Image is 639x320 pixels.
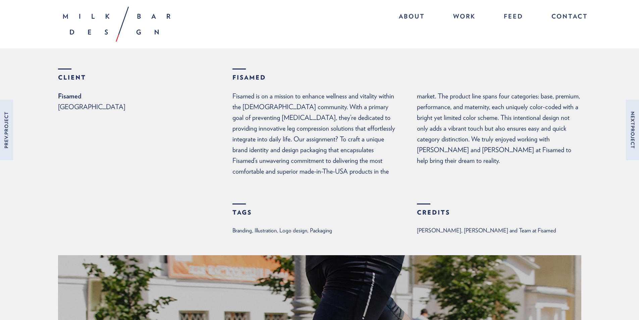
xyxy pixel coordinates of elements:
em: Project [4,111,9,135]
h3: Tags [232,210,397,216]
a: Work [446,10,482,25]
h3: Credits [417,210,581,216]
em: Project [630,125,635,148]
p: Fisamed is on a mission to enhance wellness and vitality within the [DEMOGRAPHIC_DATA] community.... [232,91,581,177]
a: Feed [497,10,530,25]
a: Contact [545,10,588,25]
h3: Fisamed [232,75,581,81]
img: Milk Bar Design [63,7,170,42]
h3: Client [58,75,232,81]
p: [GEOGRAPHIC_DATA] [58,101,232,112]
p: [PERSON_NAME], [PERSON_NAME] and Team at Fisamed [417,226,581,235]
a: About [392,10,432,25]
strong: Fisamed [58,91,232,101]
p: Branding, Illustration, Logo design, Packaging [232,226,356,235]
